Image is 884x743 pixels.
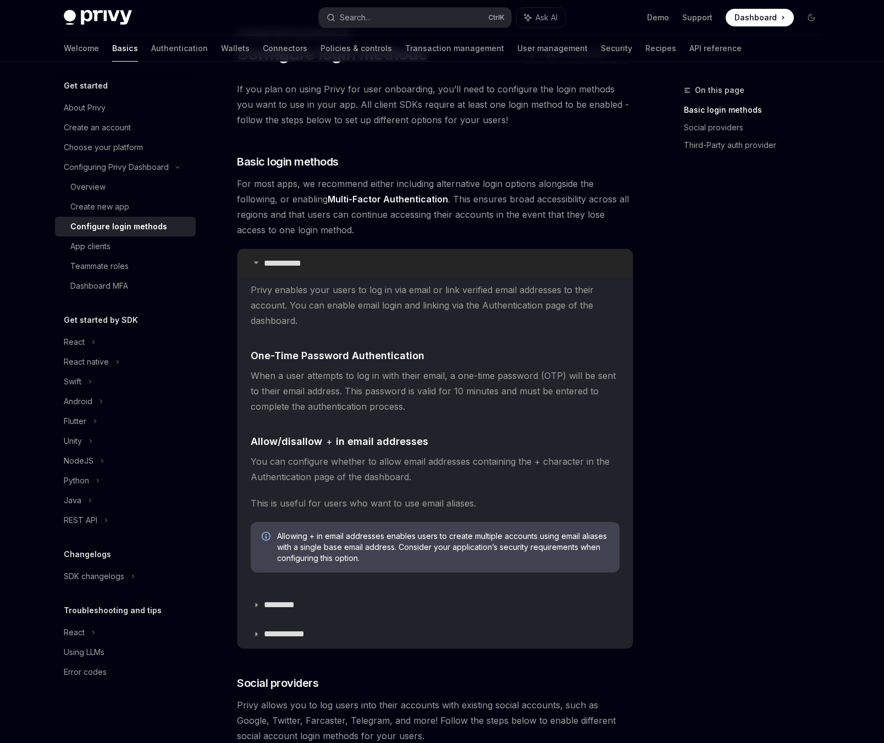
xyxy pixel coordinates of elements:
a: Third-Party auth provider [684,136,829,154]
span: This is useful for users who want to use email aliases. [251,496,620,511]
span: Allow/disallow in email addresses [251,434,428,449]
div: Swift [64,375,81,388]
div: React native [64,355,109,368]
img: dark logo [64,10,132,25]
a: Create an account [55,118,196,137]
span: When a user attempts to log in with their email, a one-time password (OTP) will be sent to their ... [251,368,620,414]
a: Multi-Factor Authentication [328,194,448,205]
a: Basic login methods [684,101,829,119]
a: Recipes [645,35,676,62]
button: Ask AI [517,8,565,27]
a: Welcome [64,35,99,62]
div: NodeJS [64,454,93,467]
span: Allowing + in email addresses enables users to create multiple accounts using email aliases with ... [277,531,609,564]
div: Error codes [64,665,107,679]
button: Search...CtrlK [319,8,511,27]
span: One-Time Password Authentication [251,348,424,363]
span: Privy enables your users to log in via email or link verified email addresses to their account. Y... [251,282,620,328]
a: App clients [55,236,196,256]
code: + [322,435,336,449]
div: Overview [70,180,106,194]
div: Configuring Privy Dashboard [64,161,169,174]
details: **** **** *Privy enables your users to log in via email or link verified email addresses to their... [237,249,633,590]
div: React [64,335,85,349]
a: Choose your platform [55,137,196,157]
h5: Get started [64,79,108,92]
div: Choose your platform [64,141,143,154]
span: On this page [695,84,744,97]
a: Security [601,35,632,62]
div: Java [64,494,81,507]
div: Search... [340,11,371,24]
a: Demo [647,12,669,23]
h5: Get started by SDK [64,313,138,327]
span: If you plan on using Privy for user onboarding, you’ll need to configure the login methods you wa... [237,81,633,128]
a: Transaction management [405,35,504,62]
a: Wallets [221,35,250,62]
div: Flutter [64,415,86,428]
div: Create an account [64,121,131,134]
span: Social providers [237,675,318,691]
span: Ctrl K [488,13,505,22]
a: Support [682,12,712,23]
a: API reference [689,35,742,62]
div: Python [64,474,89,487]
span: Basic login methods [237,154,339,169]
div: Teammate roles [70,260,129,273]
a: Teammate roles [55,256,196,276]
a: Error codes [55,662,196,682]
button: Toggle dark mode [803,9,820,26]
a: Connectors [263,35,307,62]
div: Android [64,395,92,408]
div: About Privy [64,101,106,114]
div: REST API [64,514,97,527]
div: Create new app [70,200,129,213]
a: Dashboard [726,9,794,26]
h5: Changelogs [64,548,111,561]
a: About Privy [55,98,196,118]
span: For most apps, we recommend either including alternative login options alongside the following, o... [237,176,633,238]
div: Unity [64,434,82,448]
a: Authentication [151,35,208,62]
div: App clients [70,240,110,253]
a: Overview [55,177,196,197]
span: You can configure whether to allow email addresses containing the + character in the Authenticati... [251,454,620,485]
h5: Troubleshooting and tips [64,604,162,617]
div: SDK changelogs [64,570,124,583]
a: Social providers [684,119,829,136]
a: Dashboard MFA [55,276,196,296]
a: Configure login methods [55,217,196,236]
span: Dashboard [734,12,777,23]
a: Create new app [55,197,196,217]
div: React [64,626,85,639]
a: Basics [112,35,138,62]
div: Configure login methods [70,220,167,233]
a: User management [517,35,588,62]
span: Ask AI [535,12,557,23]
a: Policies & controls [321,35,392,62]
a: Using LLMs [55,642,196,662]
div: Using LLMs [64,646,104,659]
svg: Info [262,532,273,543]
div: Dashboard MFA [70,279,128,293]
